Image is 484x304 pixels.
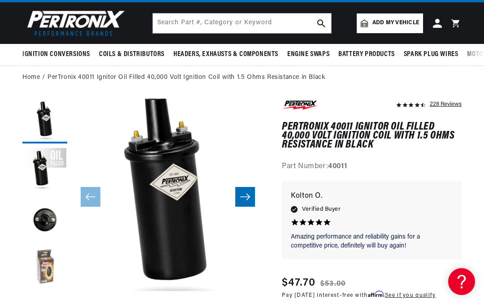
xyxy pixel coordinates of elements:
[404,50,458,59] span: Spark Plug Wires
[22,99,67,143] button: Load image 1 in gallery view
[99,50,164,59] span: Coils & Distributors
[48,73,325,83] a: PerTronix 40011 Ignitor Oil Filled 40,000 Volt Ignition Coil with 1.5 Ohms Resistance in Black
[372,19,419,27] span: Add my vehicle
[385,293,436,298] a: See if you qualify - Learn more about Affirm Financing (opens in modal)
[22,247,67,291] button: Load image 4 in gallery view
[22,99,264,295] media-gallery: Gallery Viewer
[22,197,67,242] button: Load image 3 in gallery view
[399,44,463,65] summary: Spark Plug Wires
[430,99,462,109] div: 228 Reviews
[334,44,399,65] summary: Battery Products
[311,13,331,33] button: search button
[291,190,453,203] p: Kolton O.
[302,204,341,214] span: Verified Buyer
[169,44,283,65] summary: Headers, Exhausts & Components
[328,163,347,170] strong: 40011
[282,161,462,173] div: Part Number:
[153,13,331,33] input: Search Part #, Category or Keyword
[320,278,346,289] s: $53.00
[22,73,462,83] nav: breadcrumbs
[282,291,436,300] p: Pay [DATE] interest-free with .
[291,233,453,250] p: Amazing performance and reliability gains for a competitive price, definitely will buy again!
[283,44,334,65] summary: Engine Swaps
[81,187,100,207] button: Slide left
[22,8,125,39] img: Pertronix
[22,44,95,65] summary: Ignition Conversions
[368,291,384,297] span: Affirm
[22,73,40,83] a: Home
[22,148,67,193] button: Load image 2 in gallery view
[338,50,395,59] span: Battery Products
[173,50,278,59] span: Headers, Exhausts & Components
[22,50,90,59] span: Ignition Conversions
[235,187,255,207] button: Slide right
[282,275,316,291] span: $47.70
[287,50,329,59] span: Engine Swaps
[282,122,462,150] h1: PerTronix 40011 Ignitor Oil Filled 40,000 Volt Ignition Coil with 1.5 Ohms Resistance in Black
[357,13,423,33] a: Add my vehicle
[95,44,169,65] summary: Coils & Distributors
